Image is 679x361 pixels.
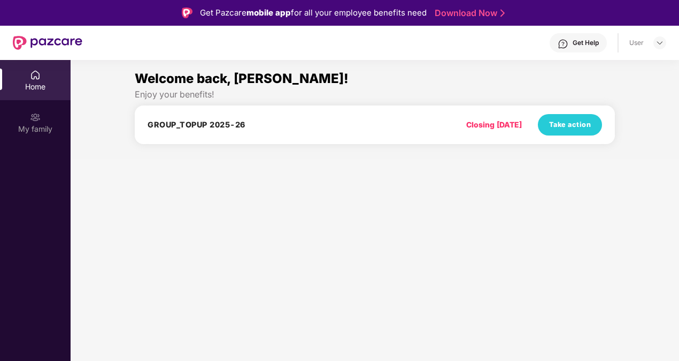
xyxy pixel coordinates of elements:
a: Download Now [435,7,501,19]
img: svg+xml;base64,PHN2ZyBpZD0iRHJvcGRvd24tMzJ4MzIiIHhtbG5zPSJodHRwOi8vd3d3LnczLm9yZy8yMDAwL3N2ZyIgd2... [655,39,664,47]
div: Enjoy your benefits! [135,89,615,100]
div: Closing [DATE] [466,119,522,131]
strong: mobile app [246,7,291,18]
img: svg+xml;base64,PHN2ZyBpZD0iSGVscC0zMngzMiIgeG1sbnM9Imh0dHA6Ly93d3cudzMub3JnLzIwMDAvc3ZnIiB3aWR0aD... [558,39,568,49]
img: svg+xml;base64,PHN2ZyB3aWR0aD0iMjAiIGhlaWdodD0iMjAiIHZpZXdCb3g9IjAgMCAyMCAyMCIgZmlsbD0ibm9uZSIgeG... [30,112,41,123]
img: Logo [182,7,192,18]
img: svg+xml;base64,PHN2ZyBpZD0iSG9tZSIgeG1sbnM9Imh0dHA6Ly93d3cudzMub3JnLzIwMDAvc3ZnIiB3aWR0aD0iMjAiIG... [30,70,41,80]
img: New Pazcare Logo [13,36,82,50]
span: Take action [549,119,591,130]
h4: GROUP_TOPUP 2025-26 [148,119,245,130]
div: Get Help [573,39,599,47]
img: Stroke [500,7,505,19]
span: Welcome back, [PERSON_NAME]! [135,71,349,86]
button: Take action [538,114,602,136]
div: User [629,39,644,47]
div: Get Pazcare for all your employee benefits need [200,6,427,19]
